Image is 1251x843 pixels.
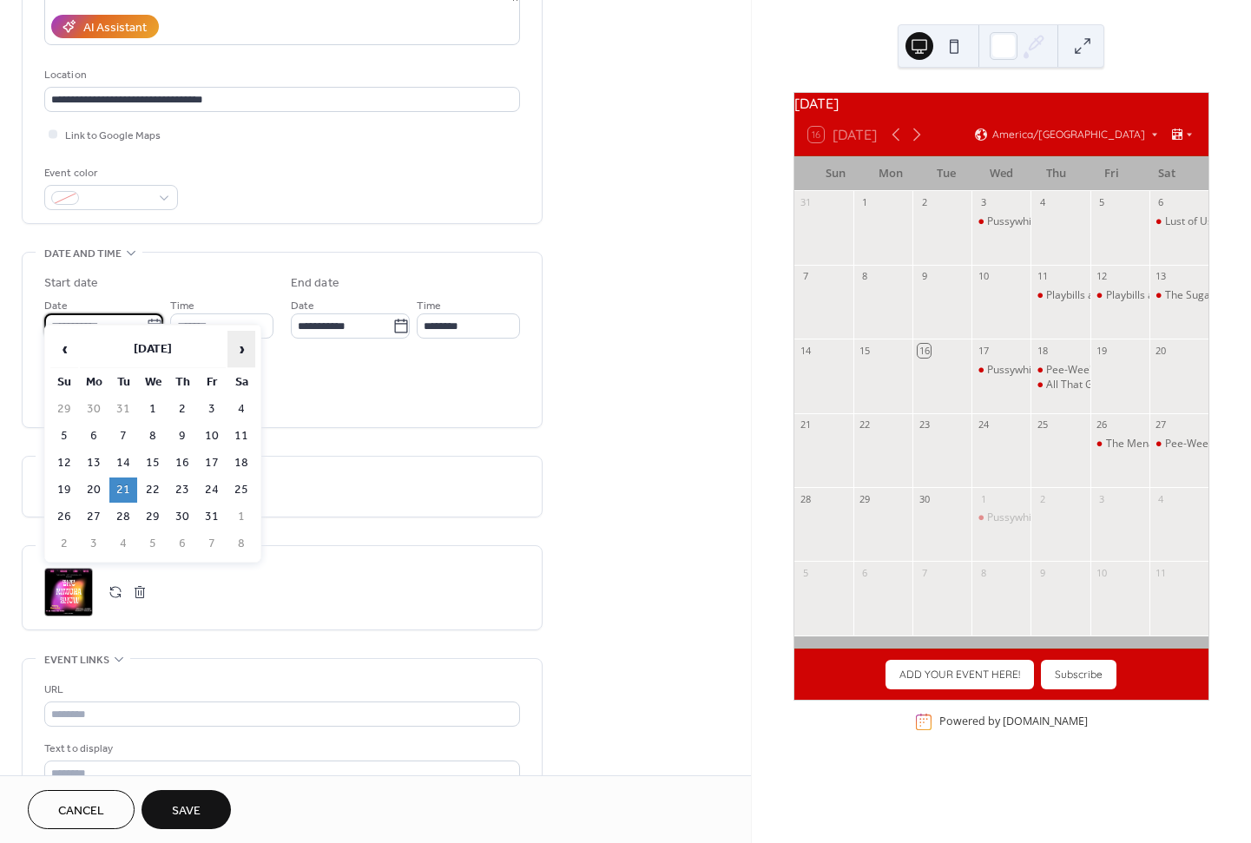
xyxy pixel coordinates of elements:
[51,332,77,366] span: ‹
[1036,270,1049,283] div: 11
[977,196,990,209] div: 3
[1096,418,1109,431] div: 26
[44,245,122,263] span: Date and time
[109,424,137,449] td: 7
[44,297,68,315] span: Date
[58,802,104,820] span: Cancel
[227,451,255,476] td: 18
[50,451,78,476] td: 12
[44,66,517,84] div: Location
[50,397,78,422] td: 29
[109,504,137,530] td: 28
[800,344,813,357] div: 14
[198,424,226,449] td: 10
[800,418,813,431] div: 21
[800,196,813,209] div: 31
[1090,437,1149,451] div: The Menagerie: Beneath the Pines
[139,370,167,395] th: We
[1165,288,1246,303] div: The Sugar Shack
[1096,492,1109,505] div: 3
[1041,660,1116,689] button: Subscribe
[80,477,108,503] td: 20
[918,270,931,283] div: 9
[973,156,1029,191] div: Wed
[65,127,161,145] span: Link to Google Maps
[1036,196,1049,209] div: 4
[51,15,159,38] button: AI Assistant
[44,274,98,293] div: Start date
[109,370,137,395] th: Tu
[977,492,990,505] div: 1
[198,477,226,503] td: 24
[1155,344,1168,357] div: 20
[44,681,517,699] div: URL
[1029,156,1084,191] div: Thu
[227,531,255,557] td: 8
[227,424,255,449] td: 11
[987,363,1120,378] div: Pussywhipped Wednesdays
[50,370,78,395] th: Su
[1030,378,1090,392] div: All That Glitters at My House
[918,566,931,579] div: 7
[977,566,990,579] div: 8
[109,477,137,503] td: 21
[50,531,78,557] td: 2
[28,790,135,829] button: Cancel
[109,531,137,557] td: 4
[971,363,1030,378] div: Pussywhipped Wednesdays
[227,504,255,530] td: 1
[80,531,108,557] td: 3
[1139,156,1195,191] div: Sat
[1149,214,1208,229] div: Lust of Us II
[808,156,864,191] div: Sun
[1096,196,1109,209] div: 5
[44,568,93,616] div: ;
[44,651,109,669] span: Event links
[794,93,1208,114] div: [DATE]
[918,156,974,191] div: Tue
[886,660,1034,689] button: ADD YOUR EVENT HERE!
[977,270,990,283] div: 10
[168,451,196,476] td: 16
[1090,288,1149,303] div: Playbills and Pasties: Where Broadway Gets Naughty!
[80,397,108,422] td: 30
[80,370,108,395] th: Mo
[1036,418,1049,431] div: 25
[1096,566,1109,579] div: 10
[859,492,872,505] div: 29
[1155,492,1168,505] div: 4
[228,332,254,366] span: ›
[1036,566,1049,579] div: 9
[918,196,931,209] div: 2
[417,297,441,315] span: Time
[80,451,108,476] td: 13
[50,477,78,503] td: 19
[1036,492,1049,505] div: 2
[170,297,194,315] span: Time
[1030,363,1090,378] div: Pee-Wee's Wild & Weird World (Waterloo)
[992,129,1145,140] span: America/[GEOGRAPHIC_DATA]
[977,418,990,431] div: 24
[1036,344,1049,357] div: 18
[1155,196,1168,209] div: 6
[227,477,255,503] td: 25
[800,566,813,579] div: 5
[939,715,1088,729] div: Powered by
[918,344,931,357] div: 16
[80,424,108,449] td: 6
[50,424,78,449] td: 5
[971,214,1030,229] div: Pussywhipped Wednesdays
[139,477,167,503] td: 22
[198,504,226,530] td: 31
[971,510,1030,525] div: Pussywhipped Wednesdays
[1165,214,1221,229] div: Lust of Us II
[1155,418,1168,431] div: 27
[172,802,201,820] span: Save
[1155,566,1168,579] div: 11
[139,451,167,476] td: 15
[1149,288,1208,303] div: The Sugar Shack
[139,504,167,530] td: 29
[168,531,196,557] td: 6
[198,397,226,422] td: 3
[1096,344,1109,357] div: 19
